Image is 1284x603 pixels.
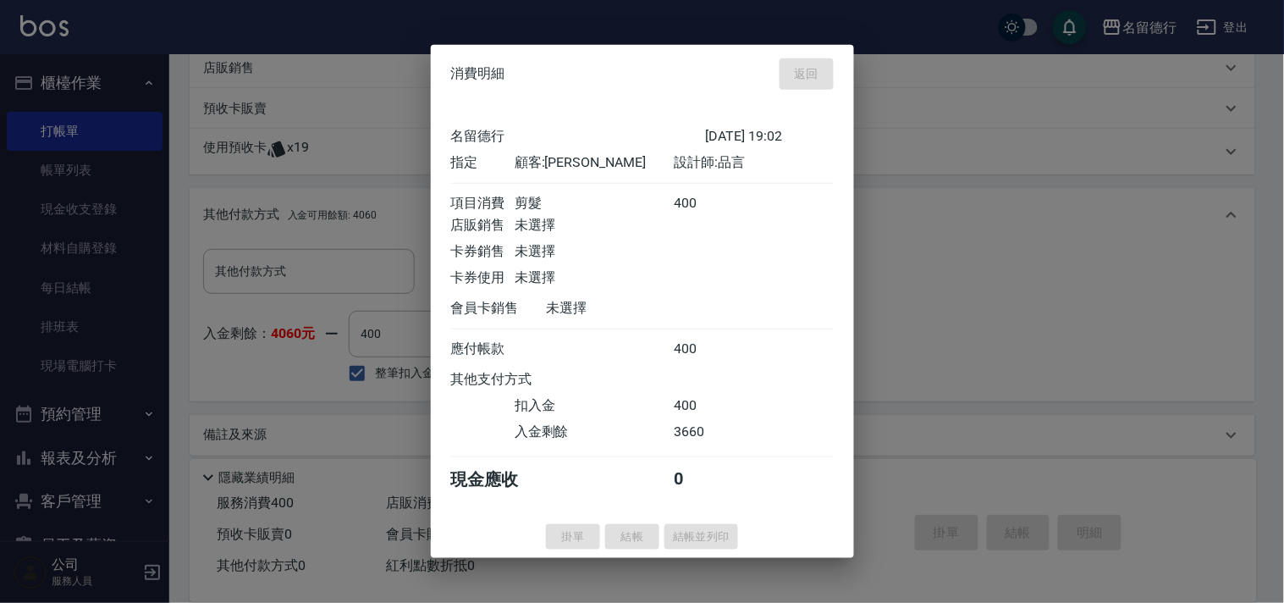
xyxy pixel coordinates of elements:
div: 項目消費 [451,194,515,212]
div: 應付帳款 [451,340,515,357]
span: 消費明細 [451,65,505,82]
div: 顧客: [PERSON_NAME] [515,153,674,171]
div: 0 [674,467,737,490]
div: 會員卡銷售 [451,299,547,317]
div: 店販銷售 [451,216,515,234]
div: 剪髮 [515,194,674,212]
div: 設計師: 品言 [674,153,833,171]
div: 現金應收 [451,467,547,490]
div: 名留德行 [451,127,706,145]
div: 未選擇 [515,242,674,260]
div: 其他支付方式 [451,370,579,388]
div: 未選擇 [547,299,706,317]
div: 400 [674,396,737,414]
div: 卡券銷售 [451,242,515,260]
div: 未選擇 [515,268,674,286]
div: 入金剩餘 [515,423,674,440]
div: 未選擇 [515,216,674,234]
div: [DATE] 19:02 [706,127,834,145]
div: 3660 [674,423,737,440]
div: 指定 [451,153,515,171]
div: 扣入金 [515,396,674,414]
div: 卡券使用 [451,268,515,286]
div: 400 [674,340,737,357]
div: 400 [674,194,737,212]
